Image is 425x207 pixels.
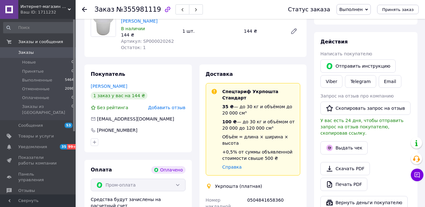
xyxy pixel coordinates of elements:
[91,12,116,36] img: Скляна чаша для йоржика Germece
[339,7,363,12] span: Выполнен
[320,39,348,45] span: Действия
[320,141,368,154] button: Выдать чек
[22,104,72,115] span: Заказы из [GEOGRAPHIC_DATA]
[22,59,36,65] span: Новые
[18,133,54,139] span: Товары и услуги
[121,26,145,31] span: В наличии
[22,69,44,74] span: Принятые
[222,119,295,131] div: — до 30 кг и объёмом от 20 000 до 120 000 см³
[91,84,127,89] a: [PERSON_NAME]
[65,123,72,128] span: 53
[214,183,264,189] div: Укрпошта (платная)
[222,89,279,100] span: Спецтариф Укрпошта Стандарт
[148,105,185,110] span: Добавить отзыв
[222,165,242,170] a: Справка
[18,123,43,128] span: Сообщения
[288,25,300,37] a: Редактировать
[320,51,372,56] span: Написать покупателю
[320,93,394,98] span: Запрос на отзыв про компанию
[18,155,58,166] span: Показатели работы компании
[320,118,404,136] span: У вас есть 24 дня, чтобы отправить запрос на отзыв покупателю, скопировав ссылку.
[65,86,74,92] span: 2098
[18,144,47,150] span: Уведомления
[377,5,419,14] button: Принять заказ
[121,32,177,38] div: 144 ₴
[20,4,68,9] span: Интернет-магазин "Докфон "
[96,127,138,133] div: [PHONE_NUMBER]
[320,102,411,115] button: Скопировать запрос на отзыв
[95,6,114,13] span: Заказ
[91,167,112,173] span: Оплата
[206,71,233,77] span: Доставка
[288,6,330,13] div: Статус заказа
[22,86,49,92] span: Отмененные
[222,104,234,109] span: 35 ₴
[411,169,423,181] button: Чат с покупателем
[18,50,34,55] span: Заказы
[97,105,128,110] span: Без рейтинга
[151,166,185,174] div: Оплачено
[116,6,161,13] span: №355981119
[121,45,146,50] span: Остаток: 1
[121,39,174,44] span: Артикул: SP000020262
[72,59,74,65] span: 0
[382,7,414,12] span: Принять заказ
[320,178,367,191] a: Печать PDF
[72,104,74,115] span: 0
[3,22,74,33] input: Поиск
[72,95,74,101] span: 0
[222,149,295,161] div: +0,5% от суммы объявленной стоимости свыше 500 ₴
[18,171,58,183] span: Панель управления
[22,77,52,83] span: Выполненные
[72,69,74,74] span: 0
[60,144,67,149] span: 35
[222,119,237,124] span: 100 ₴
[320,162,370,175] a: Скачать PDF
[320,59,396,73] button: Отправить инструкцию
[91,71,125,77] span: Покупатель
[345,75,376,88] a: Telegram
[91,92,147,99] div: 1 заказ у вас на 144 ₴
[18,188,35,193] span: Отзывы
[320,75,342,88] a: Viber
[65,77,74,83] span: 5464
[222,134,295,146] div: Объём = длина × ширина × высота
[20,9,76,15] div: Ваш ID: 1711232
[222,103,295,116] div: — до 30 кг и объёмом до 20 000 см³
[67,144,78,149] span: 99+
[379,75,402,88] button: Email
[82,6,87,13] div: Вернуться назад
[97,116,174,121] span: [EMAIL_ADDRESS][DOMAIN_NAME]
[18,39,63,45] span: Заказы и сообщения
[180,27,241,36] div: 1 шт.
[241,27,285,36] div: 144 ₴
[22,95,49,101] span: Оплаченные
